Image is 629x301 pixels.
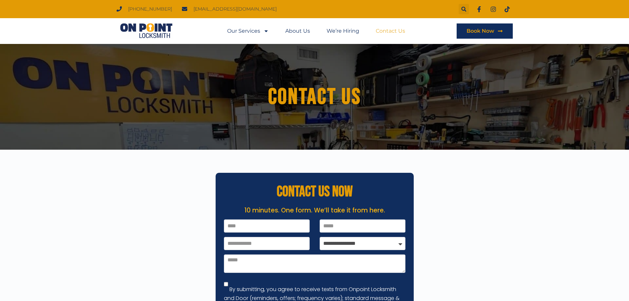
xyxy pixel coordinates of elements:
a: We’re Hiring [327,23,359,39]
p: 10 minutes. One form. We’ll take it from here. [219,206,410,215]
a: About Us [285,23,310,39]
div: Search [459,4,469,14]
a: Contact Us [376,23,405,39]
h1: Contact us [130,85,500,109]
span: [EMAIL_ADDRESS][DOMAIN_NAME] [192,5,277,14]
nav: Menu [227,23,405,39]
h2: CONTACT US NOW [219,184,410,199]
span: Book Now [467,28,494,34]
a: Book Now [457,23,513,39]
a: Our Services [227,23,269,39]
span: [PHONE_NUMBER] [126,5,172,14]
